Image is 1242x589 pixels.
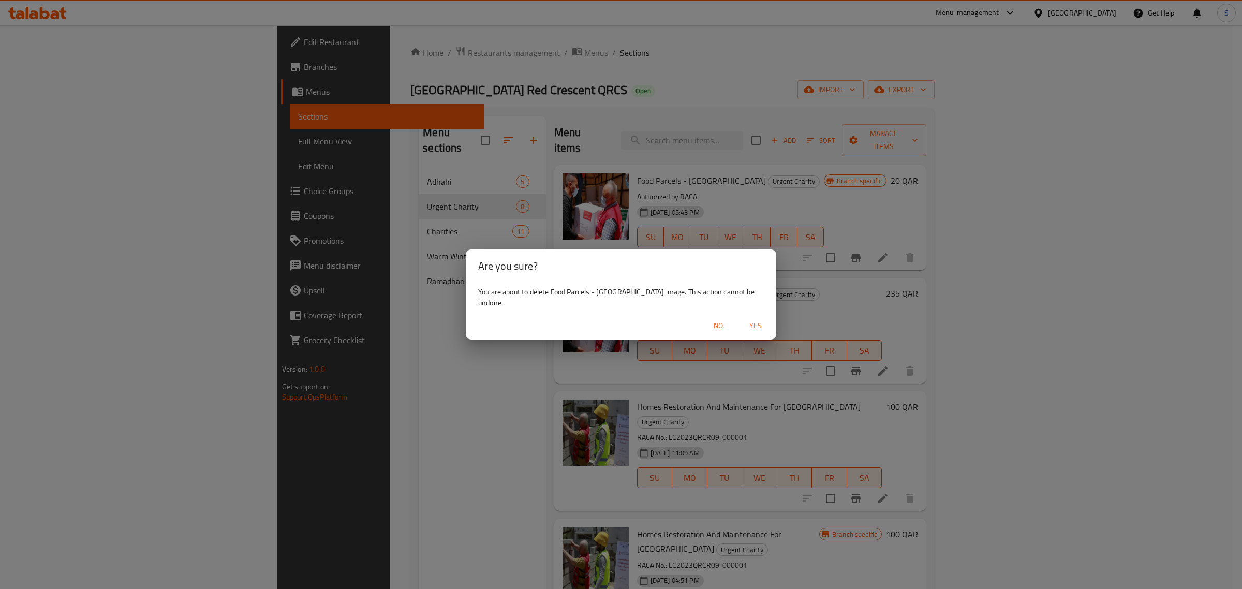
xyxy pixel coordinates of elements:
[478,258,764,274] h2: Are you sure?
[466,283,776,312] div: You are about to delete Food Parcels - [GEOGRAPHIC_DATA] image. This action cannot be undone.
[702,316,735,335] button: No
[739,316,772,335] button: Yes
[743,319,768,332] span: Yes
[706,319,731,332] span: No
